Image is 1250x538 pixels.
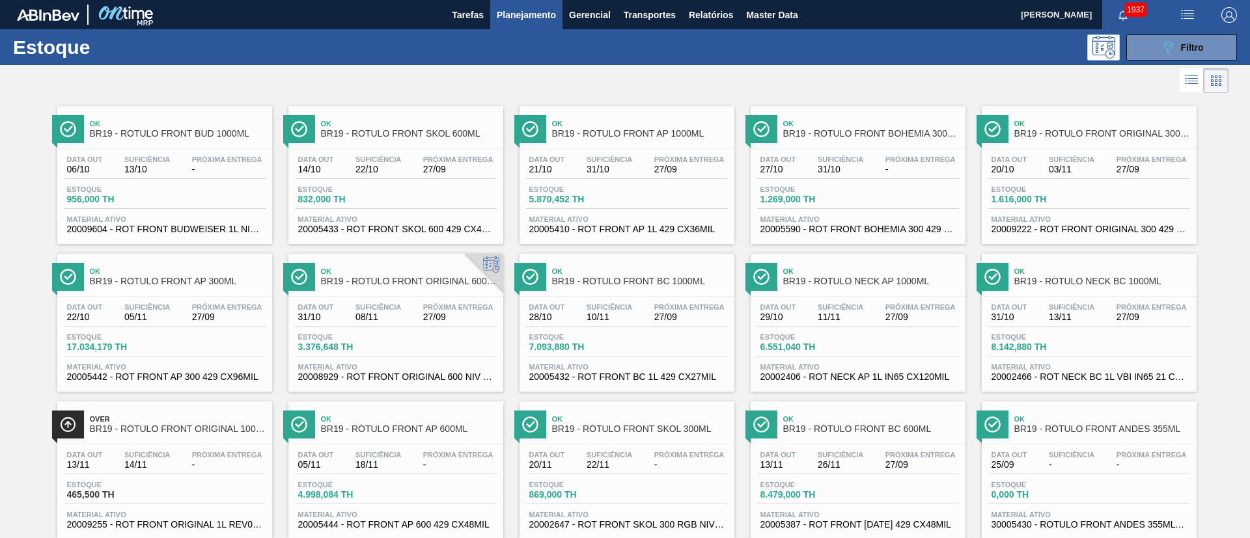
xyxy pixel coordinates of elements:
[90,424,266,434] span: BR19 - RÓTULO FRONT ORIGINAL 1000ML
[654,155,725,163] span: Próxima Entrega
[992,303,1027,311] span: Data out
[321,129,497,139] span: BR19 - RÓTULO FRONT SKOL 600ML
[1049,312,1094,322] span: 13/11
[760,303,796,311] span: Data out
[1181,42,1204,53] span: Filtro
[760,363,956,371] span: Material ativo
[298,195,389,204] span: 832,000 TH
[1049,155,1094,163] span: Suficiência
[67,511,262,518] span: Material ativo
[1117,303,1187,311] span: Próxima Entrega
[760,372,956,382] span: 20002406 - ROT NECK AP 1L IN65 CX120MIL
[1180,68,1204,93] div: Visão em Lista
[753,121,770,137] img: Ícone
[67,520,262,530] span: 20009255 - ROT FRONT ORIGINAL 1L REV02 CX27MIL
[760,490,852,500] span: 8.479,000 TH
[783,129,959,139] span: BR19 - RÓTULO FRONT BOHEMIA 300ML
[321,120,497,128] span: Ok
[529,215,725,223] span: Material ativo
[355,165,401,174] span: 22/10
[529,333,620,341] span: Estoque
[124,155,170,163] span: Suficiência
[753,269,770,285] img: Ícone
[992,342,1083,352] span: 8.142,880 TH
[885,303,956,311] span: Próxima Entrega
[992,451,1027,459] span: Data out
[753,416,770,433] img: Ícone
[1049,451,1094,459] span: Suficiência
[355,155,401,163] span: Suficiência
[1204,68,1229,93] div: Visão em Cards
[298,363,493,371] span: Material ativo
[67,215,262,223] span: Material ativo
[298,460,334,470] span: 05/11
[587,451,632,459] span: Suficiência
[654,165,725,174] span: 27/09
[552,415,728,423] span: Ok
[992,155,1027,163] span: Data out
[529,155,565,163] span: Data out
[510,244,741,392] a: ÍconeOkBR19 - RÓTULO FRONT BC 1000MLData out28/10Suficiência10/11Próxima Entrega27/09Estoque7.093...
[1014,120,1190,128] span: Ok
[992,224,1187,234] span: 20009222 - ROT FRONT ORIGINAL 300 429 REV03 CX60MIL
[529,520,725,530] span: 20002647 - ROT FRONT SKOL 300 RGB NIV22 CX97,2MIL
[529,195,620,204] span: 5.870,452 TH
[992,363,1187,371] span: Material ativo
[423,155,493,163] span: Próxima Entrega
[992,165,1027,174] span: 20/10
[552,276,728,286] span: BR19 - RÓTULO FRONT BC 1000ML
[885,155,956,163] span: Próxima Entrega
[497,7,556,23] span: Planejamento
[298,342,389,352] span: 3.376,648 TH
[1102,6,1144,24] button: Notificações
[1117,312,1187,322] span: 27/09
[124,303,170,311] span: Suficiência
[452,7,484,23] span: Tarefas
[783,267,959,275] span: Ok
[587,303,632,311] span: Suficiência
[569,7,611,23] span: Gerencial
[529,511,725,518] span: Material ativo
[529,185,620,193] span: Estoque
[1087,34,1120,61] div: Pogramando: nenhum usuário selecionado
[1117,165,1187,174] span: 27/09
[1049,460,1094,470] span: -
[529,490,620,500] span: 869,000 TH
[1014,276,1190,286] span: BR19 - RÓTULO NECK BC 1000ML
[355,303,401,311] span: Suficiência
[67,372,262,382] span: 20005442 - ROT FRONT AP 300 429 CX96MIL
[992,372,1187,382] span: 20002466 - ROT NECK BC 1L VBI IN65 21 CX120MIL
[298,312,334,322] span: 31/10
[298,481,389,489] span: Estoque
[1014,267,1190,275] span: Ok
[552,424,728,434] span: BR19 - RÓTULO FRONT SKOL 300ML
[321,415,497,423] span: Ok
[760,460,796,470] span: 13/11
[298,303,334,311] span: Data out
[124,165,170,174] span: 13/10
[90,267,266,275] span: Ok
[510,96,741,244] a: ÍconeOkBR19 - RÓTULO FRONT AP 1000MLData out21/10Suficiência31/10Próxima Entrega27/09Estoque5.870...
[885,165,956,174] span: -
[1014,129,1190,139] span: BR19 - RÓTULO FRONT ORIGINAL 300ML
[885,312,956,322] span: 27/09
[67,224,262,234] span: 20009604 - ROT FRONT BUDWEISER 1L NIV 025 CX27MIL
[291,416,307,433] img: Ícone
[60,416,76,433] img: Ícone
[298,372,493,382] span: 20008929 - ROT FRONT ORIGINAL 600 NIV 024 CX24MIL
[552,120,728,128] span: Ok
[423,165,493,174] span: 27/09
[90,129,266,139] span: BR19 - RÓTULO FRONT BUD 1000ML
[321,267,497,275] span: Ok
[529,363,725,371] span: Material ativo
[529,460,565,470] span: 20/11
[624,7,676,23] span: Transportes
[298,511,493,518] span: Material ativo
[279,244,510,392] a: ÍconeOkBR19 - RÓTULO FRONT ORIGINAL 600MLData out31/10Suficiência08/11Próxima Entrega27/09Estoque...
[1014,424,1190,434] span: BR19 - RÓTULO FRONT ANDES 355ML
[321,276,497,286] span: BR19 - RÓTULO FRONT ORIGINAL 600ML
[587,165,632,174] span: 31/10
[298,451,334,459] span: Data out
[67,481,158,489] span: Estoque
[192,303,262,311] span: Próxima Entrega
